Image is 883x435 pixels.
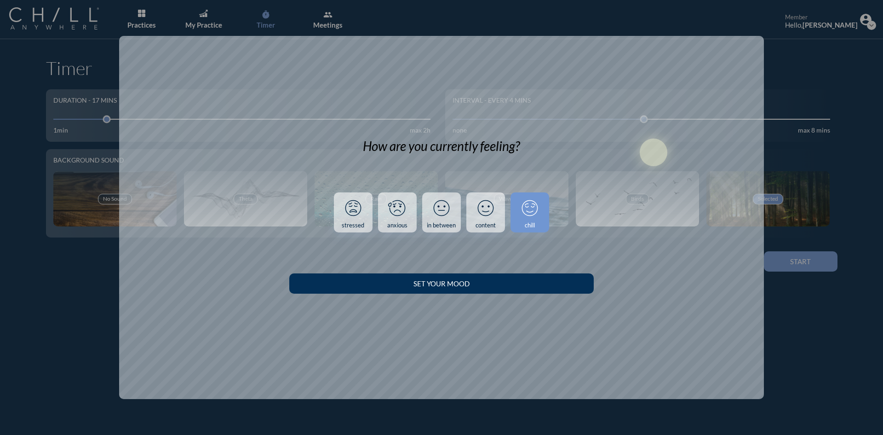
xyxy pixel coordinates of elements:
div: content [476,222,496,229]
div: stressed [342,222,364,229]
div: How are you currently feeling? [363,139,520,154]
button: Set your Mood [289,273,593,294]
a: stressed [334,192,373,233]
a: in between [422,192,461,233]
div: Set your Mood [305,279,577,288]
a: anxious [378,192,417,233]
a: chill [510,192,549,233]
div: in between [427,222,456,229]
a: content [466,192,505,233]
div: chill [525,222,535,229]
div: anxious [387,222,407,229]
